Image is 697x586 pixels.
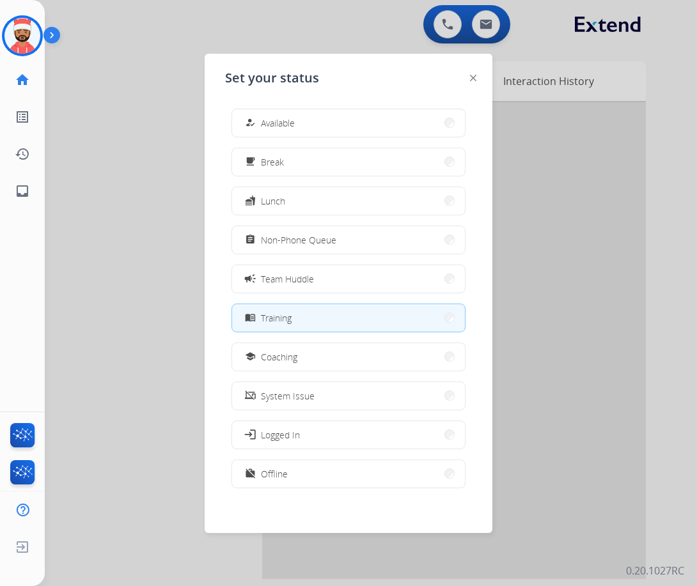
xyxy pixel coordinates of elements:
[232,148,465,176] button: Break
[244,428,256,441] mat-icon: login
[232,460,465,488] button: Offline
[15,183,30,199] mat-icon: inbox
[261,428,300,442] span: Logged In
[245,118,256,128] mat-icon: how_to_reg
[232,421,465,449] button: Logged In
[232,304,465,332] button: Training
[261,389,315,403] span: System Issue
[261,467,288,481] span: Offline
[245,390,256,401] mat-icon: phonelink_off
[626,563,684,578] p: 0.20.1027RC
[244,272,256,285] mat-icon: campaign
[261,116,295,130] span: Available
[15,72,30,88] mat-icon: home
[232,187,465,215] button: Lunch
[232,226,465,254] button: Non-Phone Queue
[245,468,256,479] mat-icon: work_off
[245,196,256,206] mat-icon: fastfood
[225,69,319,87] span: Set your status
[261,311,292,325] span: Training
[232,343,465,371] button: Coaching
[15,146,30,162] mat-icon: history
[261,233,336,247] span: Non-Phone Queue
[245,351,256,362] mat-icon: school
[245,312,256,323] mat-icon: menu_book
[261,155,284,169] span: Break
[470,75,476,81] img: close-button
[232,265,465,293] button: Team Huddle
[15,109,30,125] mat-icon: list_alt
[232,382,465,410] button: System Issue
[245,157,256,167] mat-icon: free_breakfast
[232,109,465,137] button: Available
[261,350,297,364] span: Coaching
[261,272,314,286] span: Team Huddle
[4,18,40,54] img: avatar
[261,194,285,208] span: Lunch
[245,235,256,245] mat-icon: assignment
